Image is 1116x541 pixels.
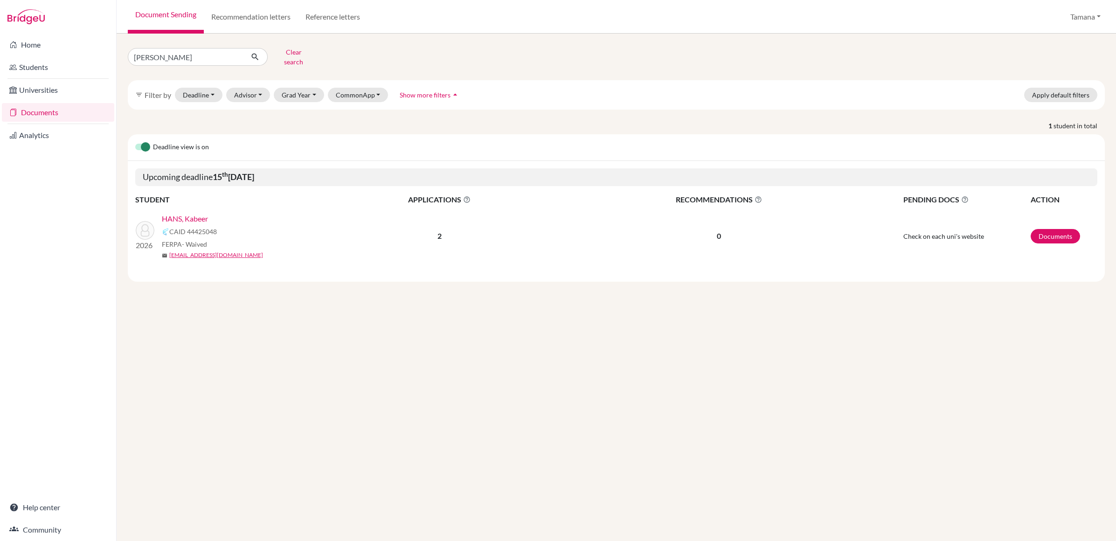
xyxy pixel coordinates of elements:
[2,58,114,76] a: Students
[7,9,45,24] img: Bridge-U
[213,172,254,182] b: 15 [DATE]
[328,88,388,102] button: CommonApp
[226,88,270,102] button: Advisor
[153,142,209,153] span: Deadline view is on
[136,221,154,240] img: HANS, Kabeer
[1054,121,1105,131] span: student in total
[162,213,208,224] a: HANS, Kabeer
[1048,121,1054,131] strong: 1
[1024,88,1097,102] button: Apply default filters
[128,48,243,66] input: Find student by name...
[1030,194,1097,206] th: ACTION
[1031,229,1080,243] a: Documents
[169,227,217,236] span: CAID 44425048
[135,168,1097,186] h5: Upcoming deadline
[2,81,114,99] a: Universities
[322,194,557,205] span: APPLICATIONS
[145,90,171,99] span: Filter by
[2,498,114,517] a: Help center
[182,240,207,248] span: - Waived
[400,91,451,99] span: Show more filters
[268,45,319,69] button: Clear search
[903,232,984,240] span: Check on each uni's website
[162,239,207,249] span: FERPA
[437,231,442,240] b: 2
[1066,8,1105,26] button: Tamana
[162,253,167,258] span: mail
[135,91,143,98] i: filter_list
[392,88,468,102] button: Show more filtersarrow_drop_up
[451,90,460,99] i: arrow_drop_up
[162,228,169,236] img: Common App logo
[2,126,114,145] a: Analytics
[2,103,114,122] a: Documents
[222,171,228,178] sup: th
[903,194,1030,205] span: PENDING DOCS
[169,251,263,259] a: [EMAIL_ADDRESS][DOMAIN_NAME]
[274,88,324,102] button: Grad Year
[2,520,114,539] a: Community
[558,194,880,205] span: RECOMMENDATIONS
[558,230,880,242] p: 0
[175,88,222,102] button: Deadline
[135,194,322,206] th: STUDENT
[2,35,114,54] a: Home
[136,240,154,251] p: 2026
